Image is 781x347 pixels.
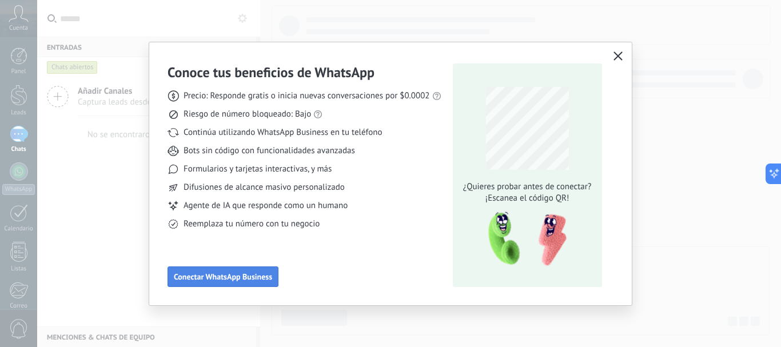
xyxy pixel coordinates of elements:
[184,163,332,175] span: Formularios y tarjetas interactivas, y más
[184,182,345,193] span: Difusiones de alcance masivo personalizado
[184,127,382,138] span: Continúa utilizando WhatsApp Business en tu teléfono
[184,109,311,120] span: Riesgo de número bloqueado: Bajo
[168,63,374,81] h3: Conoce tus beneficios de WhatsApp
[174,273,272,281] span: Conectar WhatsApp Business
[184,145,355,157] span: Bots sin código con funcionalidades avanzadas
[168,266,278,287] button: Conectar WhatsApp Business
[184,90,430,102] span: Precio: Responde gratis o inicia nuevas conversaciones por $0.0002
[479,209,569,270] img: qr-pic-1x.png
[184,218,320,230] span: Reemplaza tu número con tu negocio
[460,193,595,204] span: ¡Escanea el código QR!
[460,181,595,193] span: ¿Quieres probar antes de conectar?
[184,200,348,212] span: Agente de IA que responde como un humano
